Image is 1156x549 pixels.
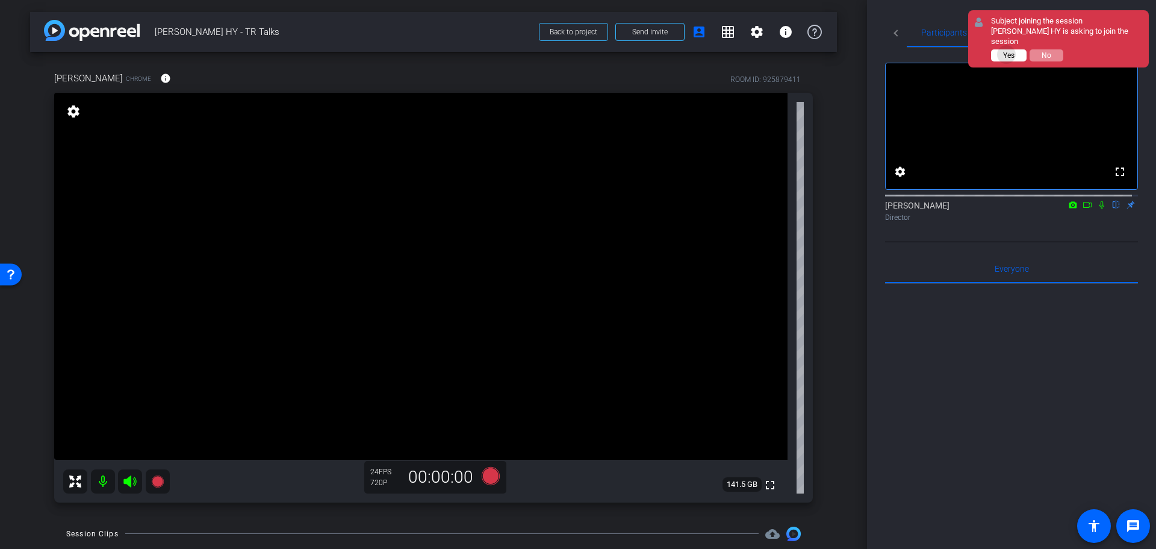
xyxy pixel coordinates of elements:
span: 141.5 GB [722,477,762,492]
span: [PERSON_NAME] [54,72,123,85]
mat-icon: info [778,25,793,39]
button: Send invite [615,23,685,41]
div: [PERSON_NAME] [885,199,1138,223]
mat-icon: grid_on [721,25,735,39]
mat-icon: fullscreen [1113,165,1127,179]
span: Destinations for your clips [765,527,780,541]
mat-icon: accessibility [1087,519,1101,533]
button: Back to project [539,23,608,41]
mat-icon: settings [893,165,907,179]
mat-icon: info [160,73,171,84]
div: Session Clips [66,528,119,540]
span: Chrome [126,74,151,83]
span: Send invite [632,27,668,37]
span: No [1042,51,1051,60]
span: FPS [379,468,391,476]
div: Director [885,212,1138,223]
div: ROOM ID: 925879411 [730,74,801,85]
div: Subject joining the session [991,16,1143,27]
div: [PERSON_NAME] HY is asking to join the session [991,27,1143,47]
img: app-logo [44,20,140,41]
button: No [1030,49,1063,61]
mat-icon: flip [1109,199,1123,210]
span: Yes [1003,51,1015,60]
img: Session clips [786,527,801,541]
mat-icon: fullscreen [763,478,777,492]
div: 24 [370,467,400,477]
span: Back to project [550,28,597,36]
span: Participants [921,28,967,37]
span: [PERSON_NAME] HY - TR Talks [155,20,532,44]
mat-icon: settings [750,25,764,39]
mat-icon: settings [65,104,82,119]
div: 00:00:00 [400,467,481,488]
mat-icon: cloud_upload [765,527,780,541]
div: 720P [370,478,400,488]
button: Yes [991,49,1027,61]
mat-icon: message [1126,519,1140,533]
mat-icon: account_box [692,25,706,39]
span: Everyone [995,265,1029,273]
